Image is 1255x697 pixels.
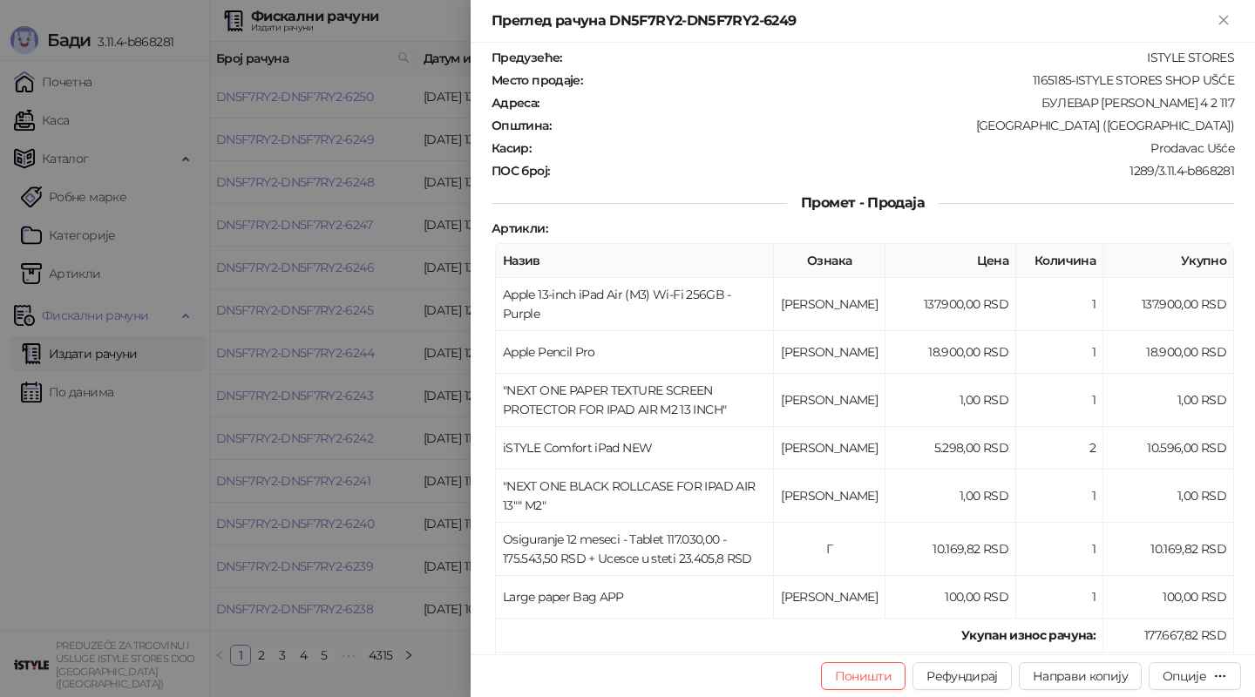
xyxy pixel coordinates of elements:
[1103,653,1234,687] td: 177.667,82 RSD
[1016,470,1103,523] td: 1
[774,470,885,523] td: [PERSON_NAME]
[1016,523,1103,576] td: 1
[821,662,906,690] button: Поништи
[1016,374,1103,427] td: 1
[885,523,1016,576] td: 10.169,82 RSD
[496,278,774,331] td: Apple 13-inch iPad Air (M3) Wi-Fi 256GB - Purple
[1033,668,1128,684] span: Направи копију
[1016,244,1103,278] th: Количина
[885,278,1016,331] td: 137.900,00 RSD
[492,95,539,111] strong: Адреса :
[564,50,1236,65] div: ISTYLE STORES
[774,576,885,619] td: [PERSON_NAME]
[1103,619,1234,653] td: 177.667,82 RSD
[492,72,582,88] strong: Место продаје :
[496,374,774,427] td: "NEXT ONE PAPER TEXTURE SCREEN PROTECTOR FOR IPAD AIR M2 13 INCH"
[961,627,1096,643] strong: Укупан износ рачуна :
[912,662,1012,690] button: Рефундирај
[1016,331,1103,374] td: 1
[885,470,1016,523] td: 1,00 RSD
[496,244,774,278] th: Назив
[1103,576,1234,619] td: 100,00 RSD
[1016,278,1103,331] td: 1
[492,10,1213,31] div: Преглед рачуна DN5F7RY2-DN5F7RY2-6249
[1103,374,1234,427] td: 1,00 RSD
[885,374,1016,427] td: 1,00 RSD
[533,140,1236,156] div: Prodavac Ušće
[492,140,531,156] strong: Касир :
[496,331,774,374] td: Apple Pencil Pro
[1103,278,1234,331] td: 137.900,00 RSD
[885,576,1016,619] td: 100,00 RSD
[787,194,939,211] span: Промет - Продаја
[774,374,885,427] td: [PERSON_NAME]
[1149,662,1241,690] button: Опције
[885,244,1016,278] th: Цена
[553,118,1236,133] div: [GEOGRAPHIC_DATA] ([GEOGRAPHIC_DATA])
[496,523,774,576] td: Osiguranje 12 meseci - Tablet 117.030,00 - 175.543,50 RSD + Ucesce u steti 23.405,8 RSD
[1213,10,1234,31] button: Close
[541,95,1236,111] div: БУЛЕВАР [PERSON_NAME] 4 2 117
[551,163,1236,179] div: 1289/3.11.4-b868281
[492,163,549,179] strong: ПОС број :
[1019,662,1142,690] button: Направи копију
[1103,470,1234,523] td: 1,00 RSD
[492,50,562,65] strong: Предузеће :
[774,427,885,470] td: [PERSON_NAME]
[1103,427,1234,470] td: 10.596,00 RSD
[1103,244,1234,278] th: Укупно
[496,427,774,470] td: iSTYLE Comfort iPad NEW
[584,72,1236,88] div: 1165185-ISTYLE STORES SHOP UŠĆE
[496,576,774,619] td: Large paper Bag APP
[774,523,885,576] td: Г
[1016,427,1103,470] td: 2
[496,470,774,523] td: "NEXT ONE BLACK ROLLCASE FOR IPAD AIR 13"" M2"
[774,244,885,278] th: Ознака
[1163,668,1206,684] div: Опције
[774,278,885,331] td: [PERSON_NAME]
[885,331,1016,374] td: 18.900,00 RSD
[774,331,885,374] td: [PERSON_NAME]
[492,220,547,236] strong: Артикли :
[1016,576,1103,619] td: 1
[1103,331,1234,374] td: 18.900,00 RSD
[492,118,551,133] strong: Општина :
[1103,523,1234,576] td: 10.169,82 RSD
[885,427,1016,470] td: 5.298,00 RSD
